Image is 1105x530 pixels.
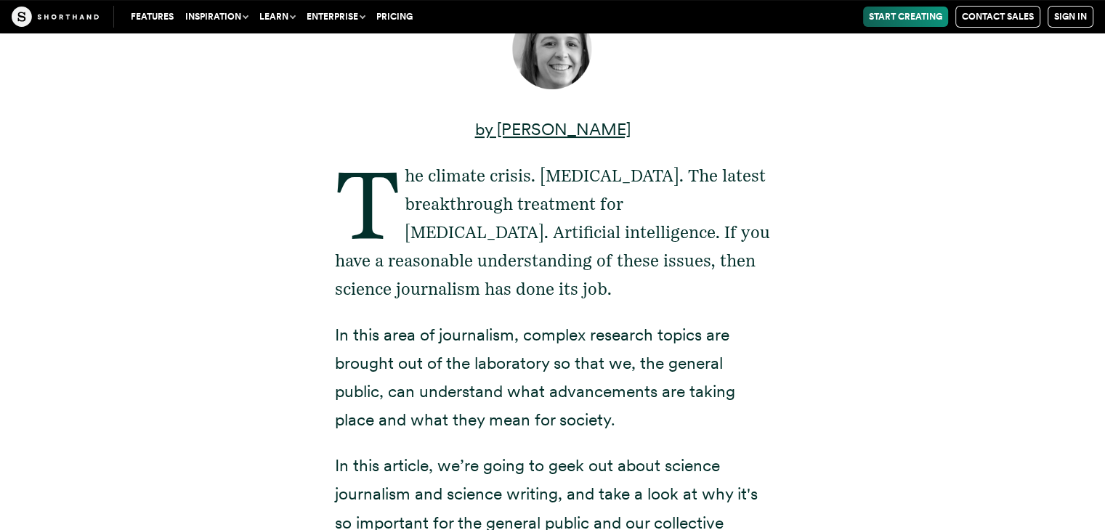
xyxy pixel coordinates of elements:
button: Inspiration [179,7,254,27]
a: Sign in [1048,6,1093,28]
a: by [PERSON_NAME] [475,119,631,139]
p: The climate crisis. [MEDICAL_DATA]. The latest breakthrough treatment for [MEDICAL_DATA]. Artific... [335,162,771,303]
img: The Craft [12,7,99,27]
a: Pricing [371,7,418,27]
button: Learn [254,7,301,27]
button: Enterprise [301,7,371,27]
a: Features [125,7,179,27]
a: Contact Sales [955,6,1040,28]
p: In this area of journalism, complex research topics are brought out of the laboratory so that we,... [335,321,771,434]
a: Start Creating [863,7,948,27]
